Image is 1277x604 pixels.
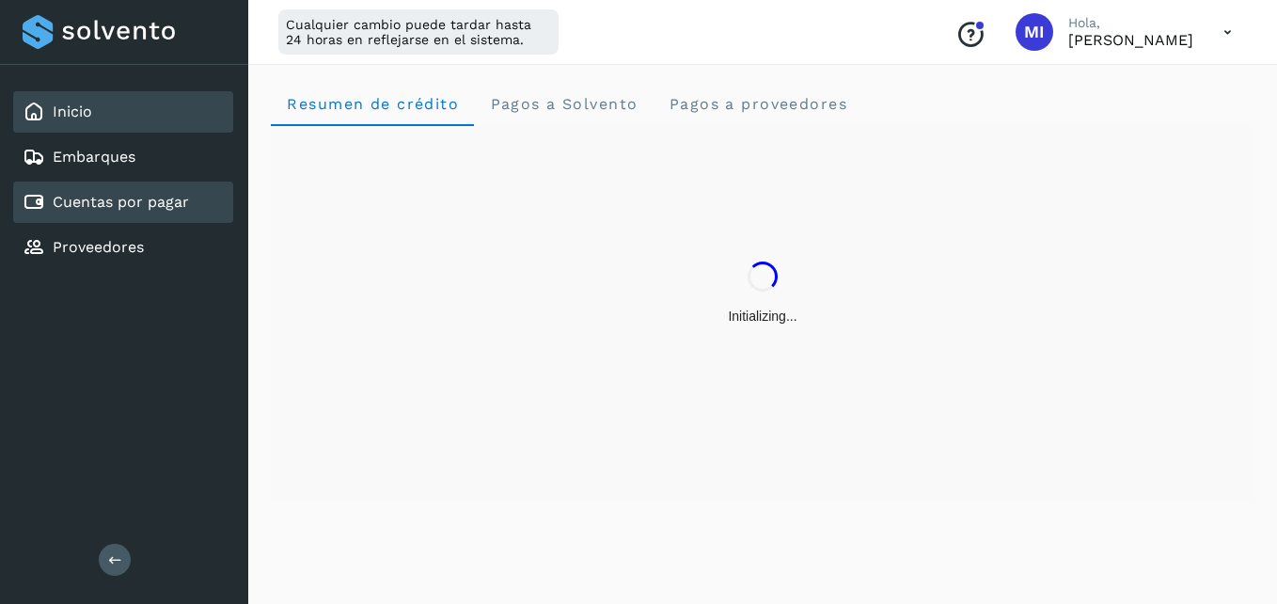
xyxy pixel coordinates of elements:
[1068,15,1193,31] p: Hola,
[53,103,92,120] a: Inicio
[13,136,233,178] div: Embarques
[53,193,189,211] a: Cuentas por pagar
[53,148,135,166] a: Embarques
[668,95,847,113] span: Pagos a proveedores
[13,227,233,268] div: Proveedores
[13,182,233,223] div: Cuentas por pagar
[1068,31,1193,49] p: MARIA ILIANA ARCHUNDIA
[13,91,233,133] div: Inicio
[278,9,559,55] div: Cualquier cambio puede tardar hasta 24 horas en reflejarse en el sistema.
[53,238,144,256] a: Proveedores
[286,95,459,113] span: Resumen de crédito
[489,95,638,113] span: Pagos a Solvento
